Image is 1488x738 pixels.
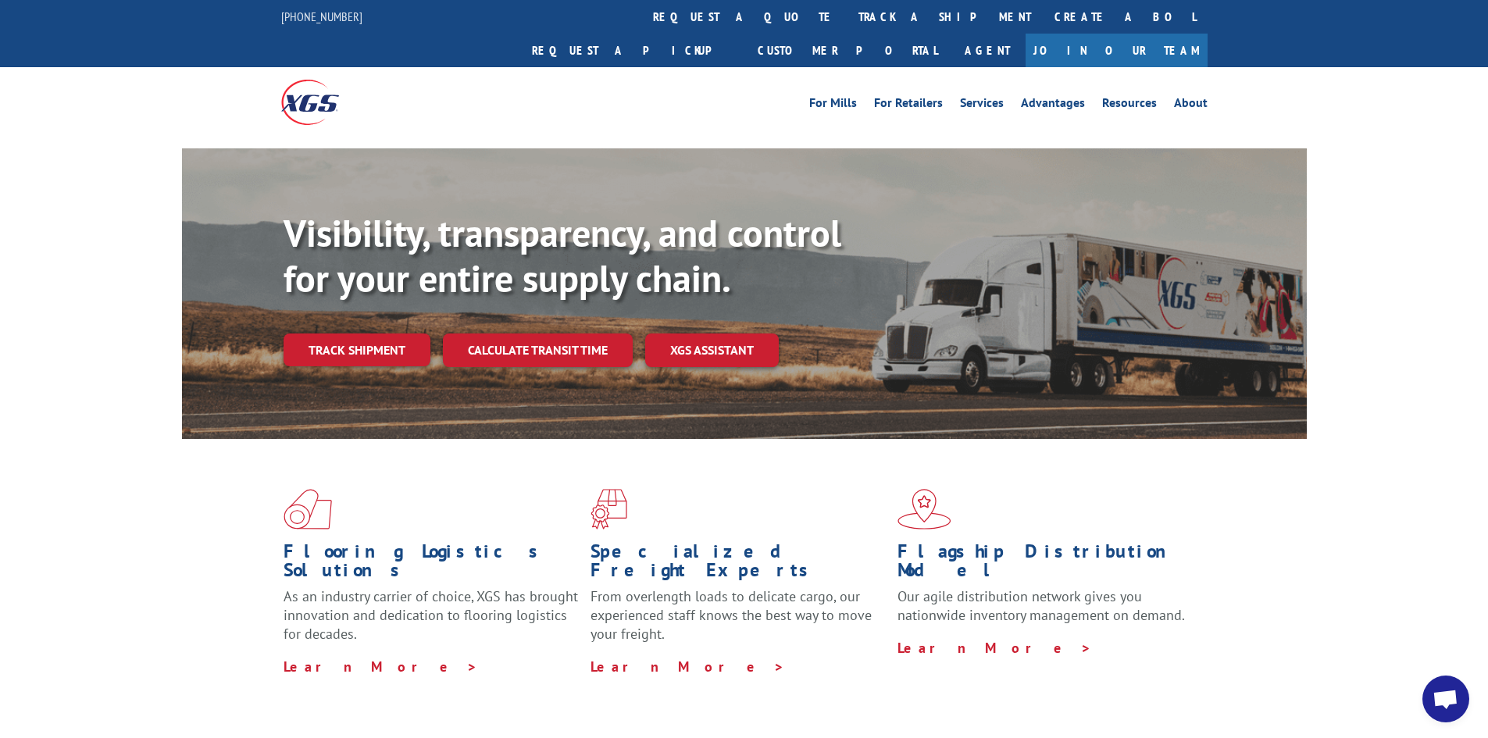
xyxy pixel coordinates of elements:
[284,333,430,366] a: Track shipment
[284,209,841,302] b: Visibility, transparency, and control for your entire supply chain.
[284,489,332,529] img: xgs-icon-total-supply-chain-intelligence-red
[949,34,1026,67] a: Agent
[897,587,1185,624] span: Our agile distribution network gives you nationwide inventory management on demand.
[897,639,1092,657] a: Learn More >
[1174,97,1208,114] a: About
[591,489,627,529] img: xgs-icon-focused-on-flooring-red
[897,542,1193,587] h1: Flagship Distribution Model
[1102,97,1157,114] a: Resources
[591,658,785,676] a: Learn More >
[1422,676,1469,722] div: Open chat
[1026,34,1208,67] a: Join Our Team
[281,9,362,24] a: [PHONE_NUMBER]
[809,97,857,114] a: For Mills
[284,658,478,676] a: Learn More >
[645,333,779,367] a: XGS ASSISTANT
[960,97,1004,114] a: Services
[1021,97,1085,114] a: Advantages
[443,333,633,367] a: Calculate transit time
[591,587,886,657] p: From overlength loads to delicate cargo, our experienced staff knows the best way to move your fr...
[591,542,886,587] h1: Specialized Freight Experts
[746,34,949,67] a: Customer Portal
[897,489,951,529] img: xgs-icon-flagship-distribution-model-red
[874,97,943,114] a: For Retailers
[520,34,746,67] a: Request a pickup
[284,587,578,643] span: As an industry carrier of choice, XGS has brought innovation and dedication to flooring logistics...
[284,542,579,587] h1: Flooring Logistics Solutions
